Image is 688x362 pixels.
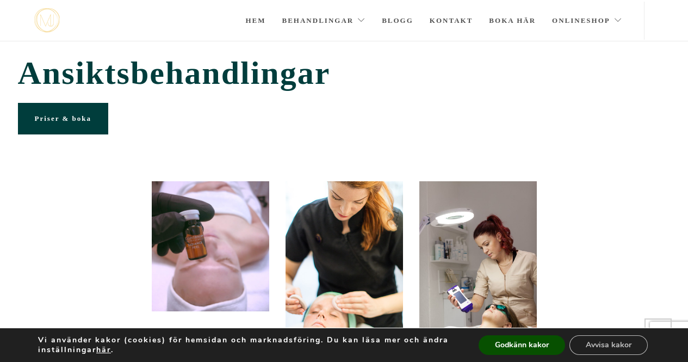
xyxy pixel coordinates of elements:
a: mjstudio mjstudio mjstudio [34,8,60,33]
a: Onlineshop [552,2,622,40]
a: Hem [245,2,265,40]
button: Avvisa kakor [569,335,648,355]
button: Godkänn kakor [479,335,565,355]
a: Behandlingar [282,2,366,40]
a: Kontakt [430,2,473,40]
p: Vi använder kakor (cookies) för hemsidan och marknadsföring. Du kan läsa mer och ändra inställnin... [38,335,456,355]
span: Ansiktsbehandlingar [18,54,671,92]
button: här [96,345,111,355]
img: 20200316_113429315_iOS [152,181,269,311]
img: evh_NF_2018_90598 (1) [419,181,537,358]
span: Priser & boka [35,114,91,122]
img: Portömning Stockholm [286,181,403,358]
a: Boka här [489,2,536,40]
a: Priser & boka [18,103,108,134]
a: Blogg [382,2,413,40]
img: mjstudio [34,8,60,33]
